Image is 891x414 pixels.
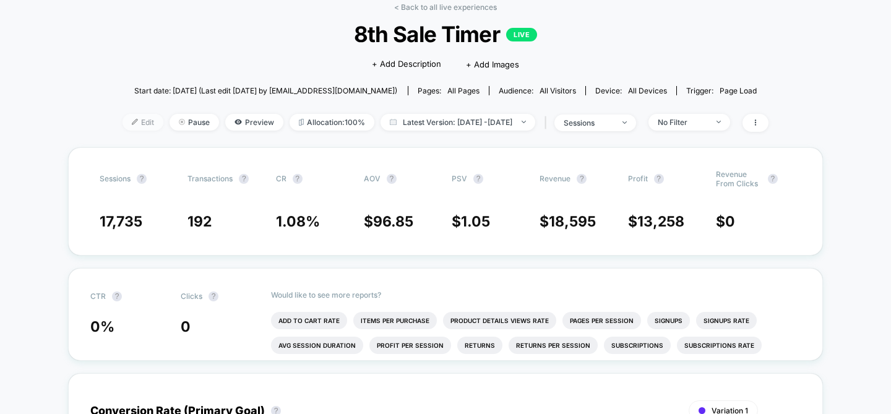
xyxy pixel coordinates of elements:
img: edit [132,119,138,125]
span: 0 [725,213,735,230]
li: Product Details Views Rate [443,312,556,329]
button: ? [577,174,587,184]
button: ? [112,291,122,301]
img: end [522,121,526,123]
li: Returns Per Session [509,337,598,354]
span: Edit [123,114,163,131]
div: sessions [564,118,613,127]
p: LIVE [506,28,537,41]
span: Latest Version: [DATE] - [DATE] [381,114,535,131]
span: $ [364,213,413,230]
span: + Add Images [466,59,519,69]
span: Pause [170,114,219,131]
li: Subscriptions Rate [677,337,762,354]
span: all pages [447,86,480,95]
span: 8th Sale Timer [155,21,736,47]
span: AOV [364,174,381,183]
li: Avg Session Duration [271,337,363,354]
span: Allocation: 100% [290,114,374,131]
img: end [717,121,721,123]
li: Add To Cart Rate [271,312,347,329]
button: ? [209,291,218,301]
span: Start date: [DATE] (Last edit [DATE] by [EMAIL_ADDRESS][DOMAIN_NAME]) [134,86,397,95]
a: < Back to all live experiences [394,2,497,12]
span: $ [628,213,684,230]
span: | [541,114,554,132]
img: calendar [390,119,397,125]
button: ? [387,174,397,184]
span: Sessions [100,174,131,183]
li: Returns [457,337,502,354]
span: 1.05 [461,213,490,230]
span: PSV [452,174,467,183]
span: All Visitors [540,86,576,95]
div: Trigger: [686,86,757,95]
img: end [622,121,627,124]
span: Page Load [720,86,757,95]
p: Would like to see more reports? [271,290,801,300]
span: Profit [628,174,648,183]
span: Revenue [540,174,570,183]
div: No Filter [658,118,707,127]
button: ? [293,174,303,184]
span: 1.08 % [276,213,320,230]
span: Revenue From Clicks [716,170,762,188]
span: CTR [90,291,106,301]
li: Profit Per Session [369,337,451,354]
div: Audience: [499,86,576,95]
span: 18,595 [549,213,596,230]
span: $ [540,213,596,230]
li: Pages Per Session [562,312,641,329]
span: 96.85 [373,213,413,230]
li: Subscriptions [604,337,671,354]
img: end [179,119,185,125]
button: ? [654,174,664,184]
span: 17,735 [100,213,142,230]
span: Clicks [181,291,202,301]
span: $ [452,213,490,230]
button: ? [768,174,778,184]
img: rebalance [299,119,304,126]
span: 192 [187,213,212,230]
li: Signups [647,312,690,329]
span: 0 [181,318,191,335]
li: Signups Rate [696,312,757,329]
button: ? [473,174,483,184]
span: 13,258 [637,213,684,230]
button: ? [137,174,147,184]
span: CR [276,174,286,183]
span: Device: [585,86,676,95]
span: $ [716,213,735,230]
span: Transactions [187,174,233,183]
div: Pages: [418,86,480,95]
span: all devices [628,86,667,95]
span: Preview [225,114,283,131]
span: + Add Description [372,58,441,71]
button: ? [239,174,249,184]
li: Items Per Purchase [353,312,437,329]
span: 0 % [90,318,114,335]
